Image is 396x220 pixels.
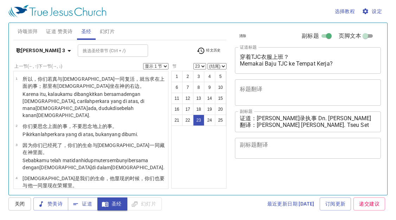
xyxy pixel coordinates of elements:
button: 14 [204,93,215,104]
wg846: 一同显现 [33,183,77,188]
wg2316: . [89,112,90,118]
button: 20 [215,104,226,115]
wg507: , di mana [23,98,144,118]
span: 最近更新日期 [DATE] [267,200,314,208]
span: 证道 赞美诗 [46,27,72,36]
input: Type Bible Reference [80,47,134,55]
button: 23 [193,115,204,126]
span: 4 [15,176,17,180]
wg4862: [DEMOGRAPHIC_DATA] [39,165,165,170]
wg507: 的事；那里 [28,83,145,89]
button: 21 [171,115,183,126]
wg5547: di dalam [92,165,165,170]
wg2212: perkara yang di atas [23,98,144,118]
button: 清除 [235,32,251,40]
wg1188: [DEMOGRAPHIC_DATA] [37,112,90,118]
wg3361: 思念地 [82,123,117,129]
span: 诗颂崇拜 [18,27,38,36]
textarea: 证道：[PERSON_NAME]录执事 Dn. [PERSON_NAME] 翻译：[PERSON_NAME] [PERSON_NAME]. Tseu Set Nee [240,115,376,128]
button: 经文历史 [192,45,225,56]
wg1487: kamu dibangkitkan bersama [23,91,144,118]
span: 幻灯片 [100,27,115,36]
wg1909: bumi [126,132,138,137]
span: 赞美诗 [39,200,63,208]
label: 上一节 (←, ↑) 下一节 (→, ↓) [14,64,62,68]
p: 因为 [23,142,166,156]
wg2316: 里面 [33,149,47,155]
wg1093: 上 [97,123,117,129]
wg2222: 与 [23,142,164,155]
wg2316: 的右边 [125,83,145,89]
wg1722: 神 [120,83,145,89]
a: 订阅更新 [320,197,351,210]
span: 订阅更新 [325,200,346,208]
button: 15 [215,93,226,104]
button: 设定 [360,5,385,18]
p: Sebab [23,157,166,171]
wg1487: 真与[DEMOGRAPHIC_DATA] [23,76,164,89]
button: 圣经 [97,197,127,210]
wg2257: 的生命 [23,176,164,188]
wg2316: . [163,165,165,170]
wg5426: perkara yang di atas [47,132,138,137]
span: 设定 [363,7,382,16]
wg2532: hidupmu [23,158,165,170]
button: 10 [215,82,226,93]
wg1063: 你们已经死了 [23,142,164,155]
wg599: dan [23,158,165,170]
span: 证道 [74,200,92,208]
wg3757: [DEMOGRAPHIC_DATA] [23,105,134,118]
span: 经文历史 [197,47,221,55]
button: 17 [182,104,193,115]
wg2521: 在 [115,83,145,89]
wg1063: kamu telah mati [23,158,165,170]
wg1391: 里 [68,183,77,188]
button: 证道 [68,197,98,210]
wg3757: 有[DEMOGRAPHIC_DATA] [52,83,145,89]
wg3767: ，你们若 [23,76,164,89]
wg2532: 与 [23,183,77,188]
button: 12 [182,93,193,104]
button: 2 [182,71,193,82]
span: 3 [15,143,17,147]
wg507: 的事，不要 [57,123,117,129]
wg5216: 的生命 [23,142,164,155]
span: 选择教程 [335,7,355,16]
a: 递交建议 [353,197,385,210]
span: 递交建议 [359,200,379,208]
button: 19 [204,104,215,115]
button: 歌[PERSON_NAME] 3 [13,44,76,57]
span: 关闭 [14,200,25,208]
button: 选择教程 [332,5,358,18]
wg3767: , kalau [23,91,144,118]
span: 页脚文本 [339,32,362,40]
p: Pikirkanlah [23,131,138,138]
wg5547: 是我们 [23,176,164,188]
button: 5 [215,71,226,82]
button: 22 [182,115,193,126]
button: 9 [204,82,215,93]
p: 所以 [23,75,166,90]
button: 18 [193,104,204,115]
textarea: 穿着TJC衣服上班？ Memakai Baju TJC ke Tempat Kerja? [240,54,376,67]
span: 2 [15,124,17,128]
wg5547: , carilah [23,98,144,118]
wg1188: 。 [140,83,145,89]
span: 副标题 [302,32,319,40]
button: 关闭 [8,197,31,210]
button: 11 [171,93,183,104]
p: [DEMOGRAPHIC_DATA] [23,175,166,189]
span: 1 [15,77,17,80]
wg1722: 。 [43,149,47,155]
button: 6 [171,82,183,93]
wg5547: 坐 [110,83,145,89]
button: 赞美诗 [33,197,68,210]
wg507: , bukan [93,132,138,137]
img: True Jesus Church [8,5,106,18]
span: 圣经 [81,27,91,36]
wg1722: 。 [72,183,77,188]
span: 圣经 [103,200,122,208]
button: 8 [193,82,204,93]
wg2928: 在神 [23,149,47,155]
wg1722: [DEMOGRAPHIC_DATA] [111,165,165,170]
